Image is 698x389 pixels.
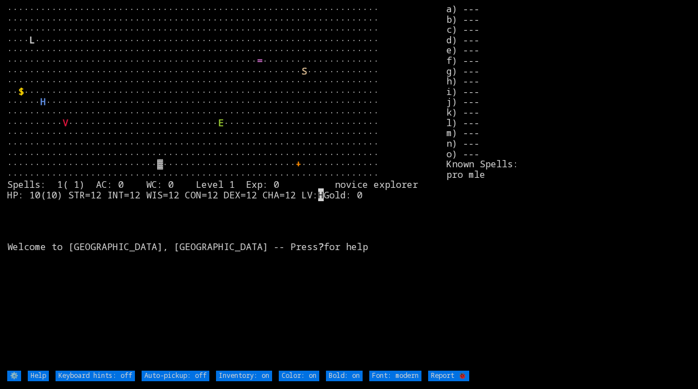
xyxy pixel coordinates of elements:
input: Report 🐞 [428,371,469,381]
mark: H [318,188,324,201]
font: $ [18,85,24,98]
input: Bold: on [326,371,363,381]
input: Inventory: on [216,371,272,381]
font: L [29,33,35,46]
font: = [257,54,263,67]
font: H [41,95,46,108]
b: ? [318,240,324,253]
font: E [218,116,224,129]
input: Help [28,371,49,381]
input: Color: on [279,371,319,381]
font: S [302,64,307,77]
input: Font: modern [369,371,421,381]
input: Keyboard hints: off [56,371,135,381]
font: V [63,116,68,129]
stats: a) --- b) --- c) --- d) --- e) --- f) --- g) --- h) --- i) --- j) --- k) --- l) --- m) --- n) ---... [446,4,691,370]
input: ⚙️ [7,371,21,381]
input: Auto-pickup: off [142,371,209,381]
larn: ··································································· ·····························... [7,4,447,370]
font: + [296,157,302,170]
